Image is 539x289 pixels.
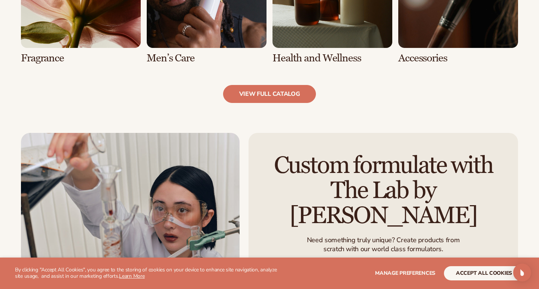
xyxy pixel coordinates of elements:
button: accept all cookies [444,266,524,280]
div: Open Intercom Messenger [513,264,531,282]
a: Learn More [119,273,144,280]
span: Manage preferences [375,270,435,277]
a: view full catalog [223,85,316,103]
p: By clicking "Accept All Cookies", you agree to the storing of cookies on your device to enhance s... [15,267,281,280]
button: Manage preferences [375,266,435,280]
h2: Custom formulate with The Lab by [PERSON_NAME] [269,153,497,229]
p: scratch with our world class formulators. [307,245,460,253]
p: Need something truly unique? Create products from [307,236,460,244]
